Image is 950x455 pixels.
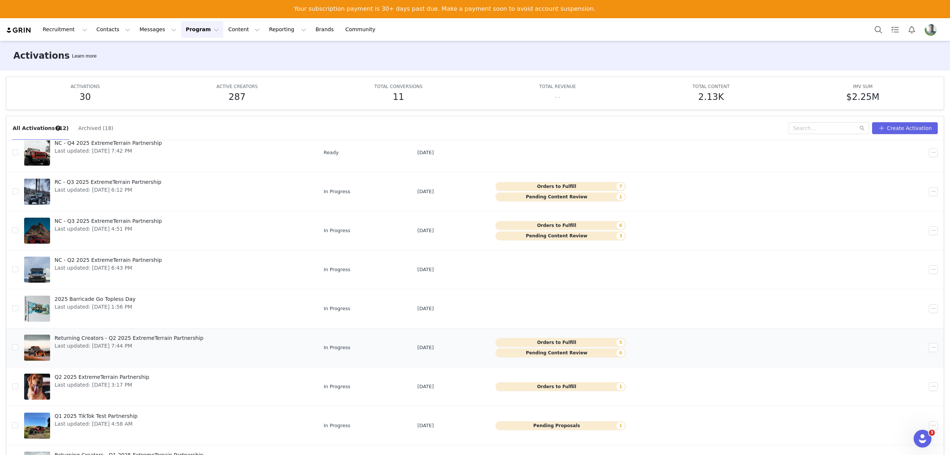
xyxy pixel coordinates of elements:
[55,225,162,233] span: Last updated: [DATE] 4:51 PM
[417,266,434,273] span: [DATE]
[55,303,135,311] span: Last updated: [DATE] 1:56 PM
[324,383,350,390] span: In Progress
[495,338,626,347] button: Orders to Fulfill5
[417,149,434,156] span: [DATE]
[71,84,100,89] span: ACTIVATIONS
[265,21,311,38] button: Reporting
[417,305,434,312] span: [DATE]
[417,344,434,351] span: [DATE]
[925,24,937,36] img: d47a82e7-ad4d-4d84-a219-0cd4b4407bbf.jpg
[393,90,404,104] h5: 11
[859,126,865,131] i: icon: search
[55,178,161,186] span: RC - Q3 2025 ExtremeTerrain Partnership
[846,90,879,104] h5: $2.25M
[495,382,626,391] button: Orders to Fulfill1
[55,264,162,272] span: Last updated: [DATE] 6:43 PM
[55,256,162,264] span: NC - Q2 2025 ExtremeTerrain Partnership
[904,21,920,38] button: Notifications
[324,422,350,429] span: In Progress
[55,420,138,428] span: Last updated: [DATE] 4:58 AM
[417,188,434,195] span: [DATE]
[539,84,576,89] span: TOTAL REVENUE
[554,90,561,104] h5: --
[55,342,203,350] span: Last updated: [DATE] 7:44 PM
[417,383,434,390] span: [DATE]
[55,412,138,420] span: Q1 2025 TikTok Test Partnership
[24,411,312,441] a: Q1 2025 TikTok Test PartnershipLast updated: [DATE] 4:58 AM
[13,49,70,62] h3: Activations
[698,90,724,104] h5: 2.13K
[324,149,338,156] span: Ready
[294,17,340,25] a: View Invoices
[324,305,350,312] span: In Progress
[311,21,340,38] a: Brands
[229,90,246,104] h5: 287
[71,52,98,60] div: Tooltip anchor
[417,227,434,234] span: [DATE]
[55,334,203,342] span: Returning Creators - Q2 2025 ExtremeTerrain Partnership
[324,227,350,234] span: In Progress
[224,21,264,38] button: Content
[55,381,149,389] span: Last updated: [DATE] 3:17 PM
[55,125,61,131] div: Tooltip anchor
[495,182,626,191] button: Orders to Fulfill7
[24,177,312,207] a: RC - Q3 2025 ExtremeTerrain PartnershipLast updated: [DATE] 6:12 PM
[135,21,181,38] button: Messages
[6,27,32,34] img: grin logo
[55,295,135,303] span: 2025 Barricade Go Topless Day
[24,294,312,324] a: 2025 Barricade Go Topless DayLast updated: [DATE] 1:56 PM
[78,122,114,134] button: Archived (18)
[55,186,161,194] span: Last updated: [DATE] 6:12 PM
[692,84,730,89] span: TOTAL CONTENT
[24,138,312,168] a: NC - Q4 2025 ExtremeTerrain PartnershipLast updated: [DATE] 7:42 PM
[914,430,931,448] iframe: Intercom live chat
[24,216,312,246] a: NC - Q3 2025 ExtremeTerrain PartnershipLast updated: [DATE] 4:51 PM
[495,348,626,357] button: Pending Content Review6
[789,122,869,134] input: Search...
[887,21,903,38] a: Tasks
[24,372,312,402] a: Q2 2025 ExtremeTerrain PartnershipLast updated: [DATE] 3:17 PM
[341,21,383,38] a: Community
[181,21,223,38] button: Program
[294,5,596,13] div: Your subscription payment is 30+ days past due. Make a payment soon to avoid account suspension.
[417,422,434,429] span: [DATE]
[872,122,938,134] button: Create Activation
[495,231,626,240] button: Pending Content Review3
[55,373,149,381] span: Q2 2025 ExtremeTerrain Partnership
[12,122,69,134] button: All Activations (12)
[324,188,350,195] span: In Progress
[216,84,258,89] span: ACTIVE CREATORS
[495,192,626,201] button: Pending Content Review1
[929,430,935,436] span: 3
[495,221,626,230] button: Orders to Fulfill6
[24,333,312,363] a: Returning Creators - Q2 2025 ExtremeTerrain PartnershipLast updated: [DATE] 7:44 PM
[55,139,162,147] span: NC - Q4 2025 ExtremeTerrain Partnership
[495,421,626,430] button: Pending Proposals1
[870,21,887,38] button: Search
[55,217,162,225] span: NC - Q3 2025 ExtremeTerrain Partnership
[374,84,423,89] span: TOTAL CONVERSIONS
[24,255,312,285] a: NC - Q2 2025 ExtremeTerrain PartnershipLast updated: [DATE] 6:43 PM
[92,21,135,38] button: Contacts
[324,344,350,351] span: In Progress
[853,84,873,89] span: IMV SUM
[38,21,92,38] button: Recruitment
[324,266,350,273] span: In Progress
[920,24,944,36] button: Profile
[79,90,91,104] h5: 30
[55,147,162,155] span: Last updated: [DATE] 7:42 PM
